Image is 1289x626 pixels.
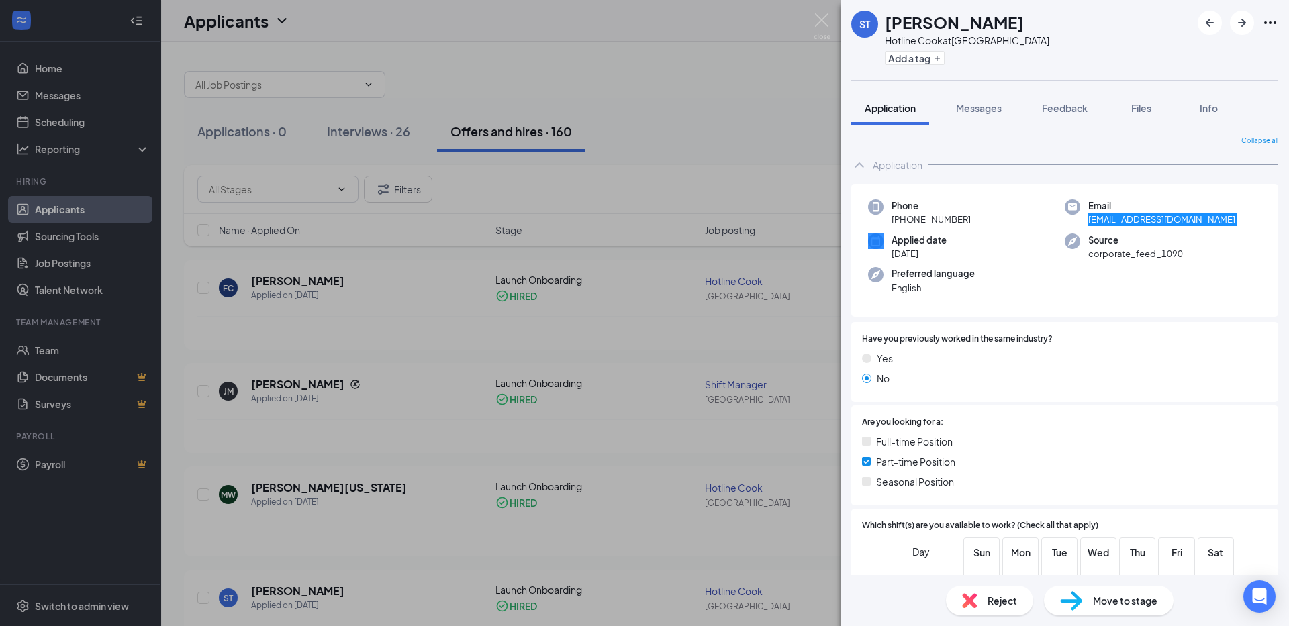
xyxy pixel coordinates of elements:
span: Wed [1086,545,1110,560]
svg: Ellipses [1262,15,1278,31]
span: Mon [1008,545,1033,560]
span: Seasonal Position [876,474,954,489]
span: [EMAIL_ADDRESS][DOMAIN_NAME] [1088,213,1235,226]
div: Hotline Cook at [GEOGRAPHIC_DATA] [885,34,1049,47]
span: Reject [988,593,1017,608]
span: Application [865,102,916,114]
span: Messages [956,102,1002,114]
button: PlusAdd a tag [885,51,945,65]
div: Application [873,158,922,172]
div: Open Intercom Messenger [1243,580,1276,613]
span: Preferred language [892,267,975,280]
h1: [PERSON_NAME] [885,11,1024,34]
svg: ArrowLeftNew [1202,15,1218,31]
span: English [892,281,975,295]
span: Fri [1165,545,1189,560]
button: ArrowRight [1230,11,1254,35]
span: corporate_feed_1090 [1088,247,1183,260]
span: Are you looking for a: [862,416,943,429]
span: Feedback [1042,102,1088,114]
span: No [877,371,890,386]
span: Phone [892,199,971,213]
span: Source [1088,233,1183,247]
span: Sun [969,545,994,560]
span: Applied date [892,233,947,247]
svg: Plus [933,54,941,62]
span: Thu [1125,545,1149,560]
span: Part-time Position [876,454,955,469]
svg: ArrowRight [1234,15,1250,31]
span: Have you previously worked in the same industry? [862,333,1053,346]
button: ArrowLeftNew [1198,11,1222,35]
span: Morning [894,572,930,596]
span: Yes [877,351,893,366]
span: Sat [1204,545,1228,560]
span: Which shift(s) are you available to work? (Check all that apply) [862,519,1098,532]
span: Full-time Position [876,434,953,449]
span: [PHONE_NUMBER] [892,213,971,226]
div: ST [859,17,870,31]
span: Move to stage [1093,593,1157,608]
span: Email [1088,199,1235,213]
span: Info [1200,102,1218,114]
span: Tue [1047,545,1071,560]
span: Day [912,544,930,559]
svg: ChevronUp [851,157,867,173]
span: [DATE] [892,247,947,260]
span: Collapse all [1241,136,1278,146]
span: Files [1131,102,1151,114]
